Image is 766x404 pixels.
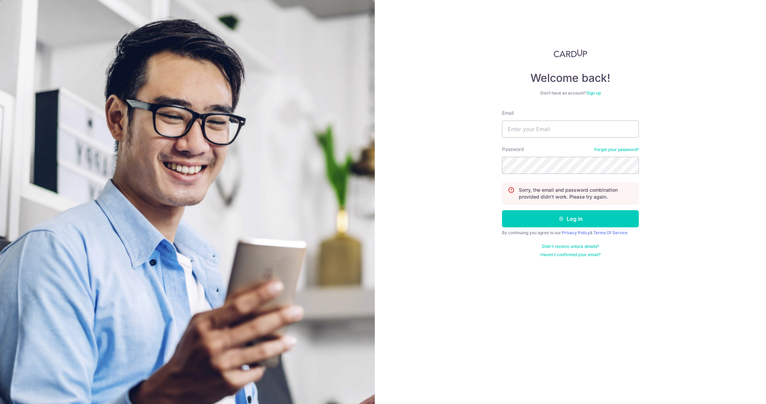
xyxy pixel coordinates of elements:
[554,49,587,58] img: CardUp Logo
[586,90,601,96] a: Sign up
[502,210,639,227] button: Log in
[502,121,639,138] input: Enter your Email
[542,244,599,249] a: Didn't receive unlock details?
[540,252,600,257] a: Haven't confirmed your email?
[502,230,639,236] div: By continuing you agree to our &
[593,230,628,235] a: Terms Of Service
[502,146,524,153] label: Password
[594,147,639,152] a: Forgot your password?
[562,230,590,235] a: Privacy Policy
[519,187,633,200] p: Sorry, the email and password combination provided didn't work. Please try again.
[502,110,514,116] label: Email
[502,71,639,85] h4: Welcome back!
[502,90,639,96] div: Don’t have an account?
